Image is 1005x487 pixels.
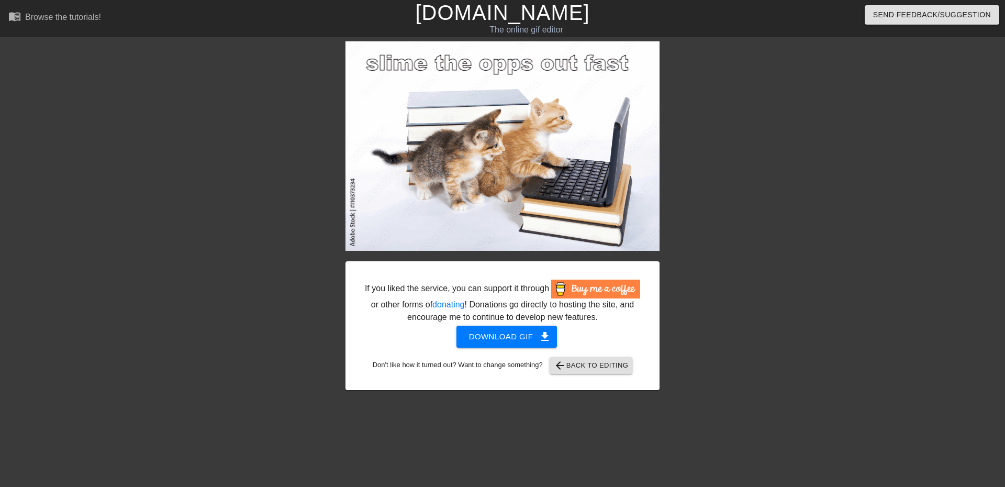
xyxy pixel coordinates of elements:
div: The online gif editor [340,24,712,36]
a: Download gif [448,331,557,340]
button: Back to Editing [550,357,633,374]
span: menu_book [8,10,21,23]
span: Download gif [469,330,545,344]
span: Back to Editing [554,359,629,372]
span: Send Feedback/Suggestion [873,8,991,21]
div: Browse the tutorials! [25,13,101,21]
a: [DOMAIN_NAME] [415,1,589,24]
a: donating [432,300,464,309]
button: Download gif [456,326,557,348]
div: Don't like how it turned out? Want to change something? [362,357,643,374]
img: hOoFurKS.gif [345,41,660,251]
div: If you liked the service, you can support it through or other forms of ! Donations go directly to... [364,280,641,324]
a: Browse the tutorials! [8,10,101,26]
img: Buy Me A Coffee [551,280,640,298]
span: get_app [539,330,551,343]
button: Send Feedback/Suggestion [865,5,999,25]
span: arrow_back [554,359,566,372]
